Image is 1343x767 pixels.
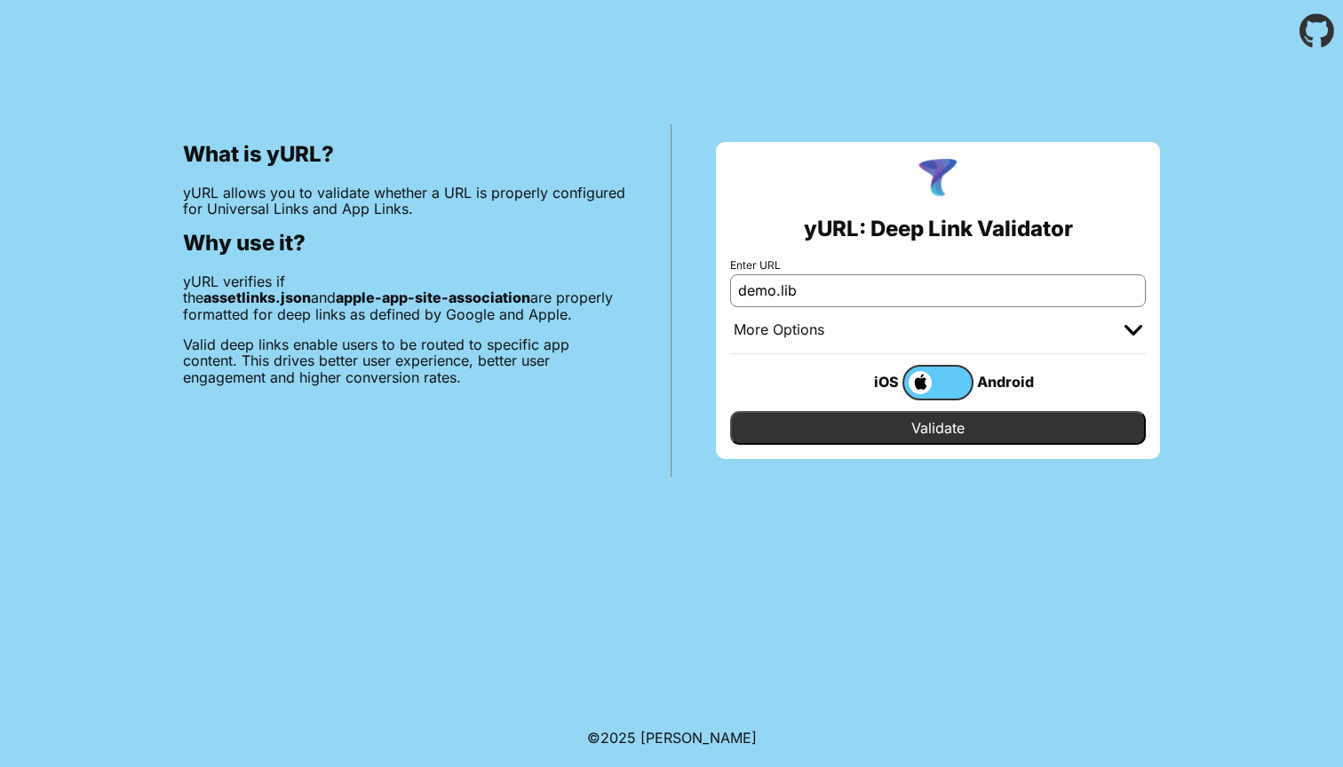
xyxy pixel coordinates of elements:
[640,729,757,747] a: Michael Ibragimchayev's Personal Site
[730,274,1146,306] input: e.g. https://app.chayev.com/xyx
[183,336,626,385] p: Valid deep links enable users to be routed to specific app content. This drives better user exper...
[1124,325,1142,336] img: chevron
[831,370,902,393] div: iOS
[915,156,961,202] img: yURL Logo
[804,217,1073,241] h2: yURL: Deep Link Validator
[730,411,1146,445] input: Validate
[336,289,530,306] b: apple-app-site-association
[600,729,636,747] span: 2025
[183,231,626,256] h2: Why use it?
[973,370,1045,393] div: Android
[183,185,626,217] p: yURL allows you to validate whether a URL is properly configured for Universal Links and App Links.
[203,289,311,306] b: assetlinks.json
[183,273,626,322] p: yURL verifies if the and are properly formatted for deep links as defined by Google and Apple.
[730,259,1146,272] label: Enter URL
[587,708,757,767] footer: ©
[183,142,626,167] h2: What is yURL?
[734,321,824,339] div: More Options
